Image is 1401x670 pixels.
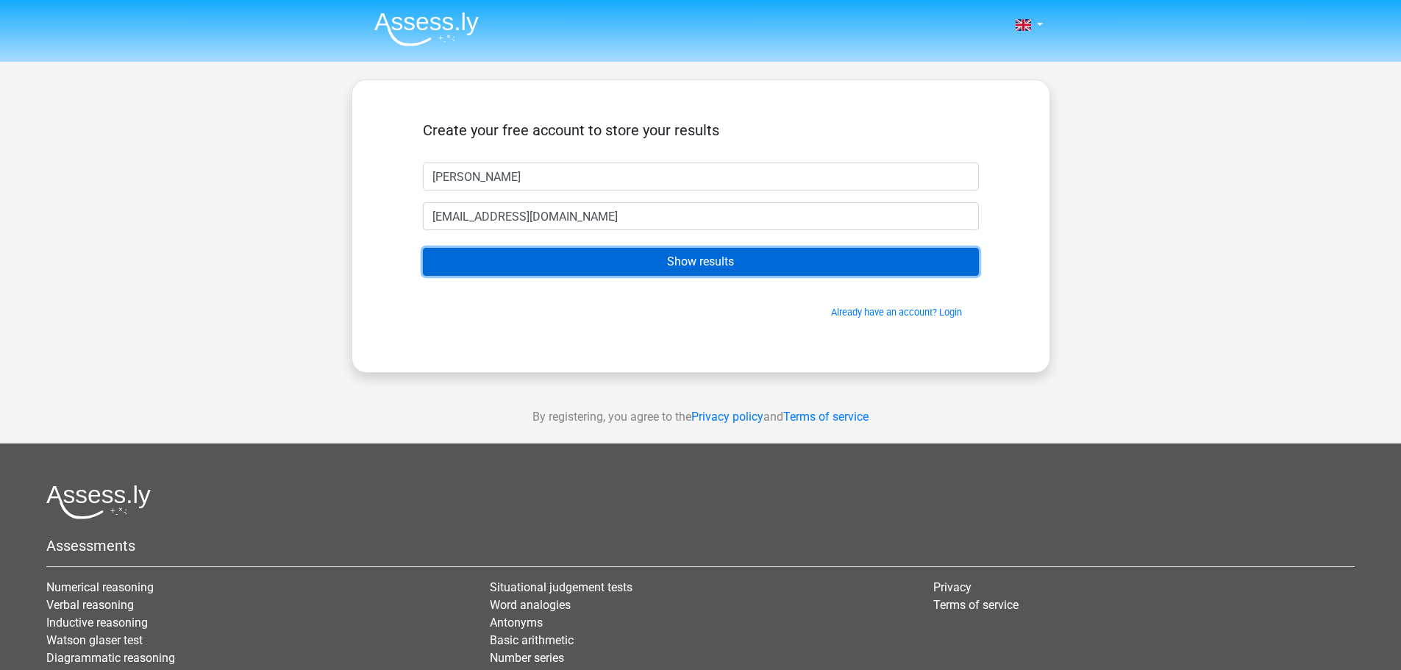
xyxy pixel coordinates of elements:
img: Assessly logo [46,485,151,519]
input: Email [423,202,979,230]
a: Verbal reasoning [46,598,134,612]
h5: Assessments [46,537,1355,555]
a: Antonyms [490,616,543,630]
a: Privacy policy [691,410,763,424]
a: Watson glaser test [46,633,143,647]
input: First name [423,163,979,190]
a: Terms of service [783,410,869,424]
a: Terms of service [933,598,1019,612]
a: Numerical reasoning [46,580,154,594]
img: Assessly [374,12,479,46]
a: Word analogies [490,598,571,612]
a: Number series [490,651,564,665]
a: Already have an account? Login [831,307,962,318]
a: Diagrammatic reasoning [46,651,175,665]
h5: Create your free account to store your results [423,121,979,139]
a: Situational judgement tests [490,580,632,594]
input: Show results [423,248,979,276]
a: Inductive reasoning [46,616,148,630]
a: Basic arithmetic [490,633,574,647]
a: Privacy [933,580,972,594]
